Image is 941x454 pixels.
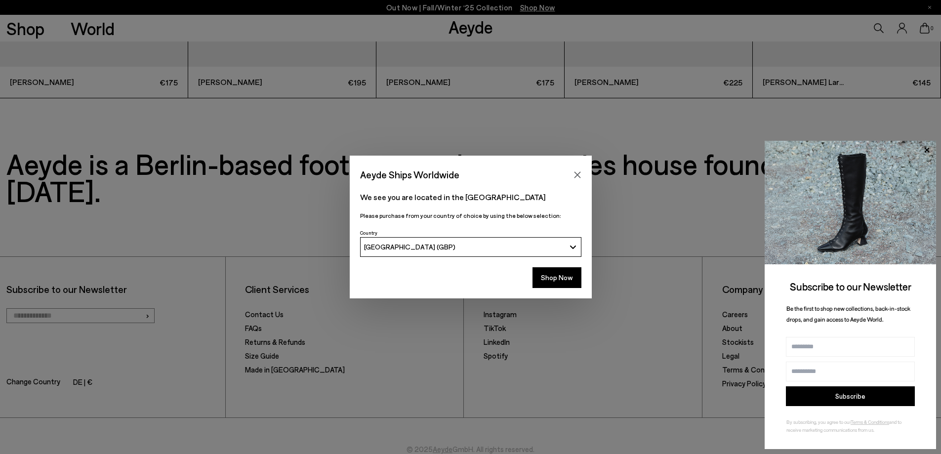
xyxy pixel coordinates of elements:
[360,166,459,183] span: Aeyde Ships Worldwide
[790,280,911,292] span: Subscribe to our Newsletter
[532,267,581,288] button: Shop Now
[765,141,936,264] img: 2a6287a1333c9a56320fd6e7b3c4a9a9.jpg
[786,419,851,425] span: By subscribing, you agree to our
[364,243,455,251] span: [GEOGRAPHIC_DATA] (GBP)
[570,167,585,182] button: Close
[360,211,581,220] p: Please purchase from your country of choice by using the below selection:
[851,419,889,425] a: Terms & Conditions
[786,305,910,323] span: Be the first to shop new collections, back-in-stock drops, and gain access to Aeyde World.
[360,191,581,203] p: We see you are located in the [GEOGRAPHIC_DATA]
[786,386,915,406] button: Subscribe
[360,230,377,236] span: Country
